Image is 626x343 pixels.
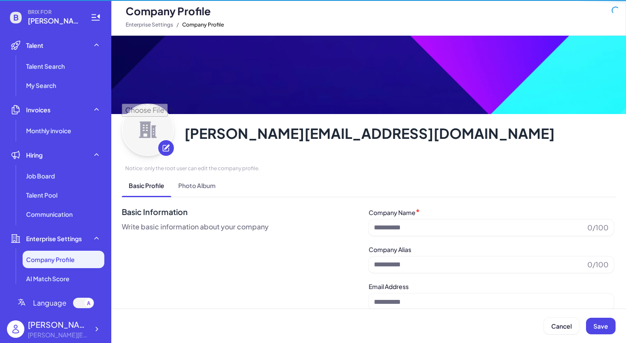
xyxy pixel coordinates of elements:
[593,322,608,330] span: Save
[584,222,609,233] span: 0/100
[26,255,75,264] span: Company Profile
[33,298,67,308] span: Language
[26,274,70,283] span: AI Match Score
[369,245,411,253] label: Company Alias
[28,319,89,330] div: monica zhou
[584,259,609,270] span: 0/100
[586,318,616,334] button: Save
[26,62,65,71] span: Talent Search
[369,208,416,216] label: Company Name
[182,20,224,30] span: Company Profile
[551,322,572,330] span: Cancel
[28,9,80,16] span: BRIX FOR
[122,174,171,197] span: Basic Profile
[26,151,43,159] span: Hiring
[26,171,55,180] span: Job Board
[26,41,43,50] span: Talent
[126,4,211,18] span: Company Profile
[369,282,409,290] label: Email Address
[122,206,369,218] span: Basic Information
[26,126,71,135] span: Monthly invoice
[28,330,89,340] div: monica@joinbrix.com
[171,174,223,197] span: Photo Album
[26,191,57,199] span: Talent Pool
[7,320,24,338] img: user_logo.png
[26,81,56,90] span: My Search
[111,36,626,114] img: 62cf91bae6e441898ee106b491ed5f91.png
[26,234,82,243] span: Enterprise Settings
[28,16,80,26] span: monica@joinbrix.com
[544,318,579,334] button: Cancel
[26,105,50,114] span: Invoices
[176,20,179,30] span: /
[26,210,73,219] span: Communication
[122,222,369,232] span: Write basic information about your company
[184,124,616,156] span: [PERSON_NAME][EMAIL_ADDRESS][DOMAIN_NAME]
[125,165,616,172] span: Notice: only the root user can edit the company profile.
